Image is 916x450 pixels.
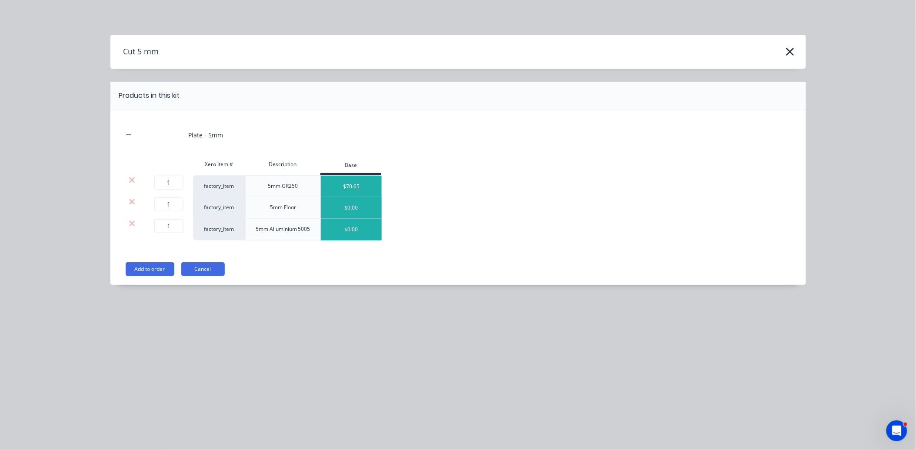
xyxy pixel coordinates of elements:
button: Add to order [126,262,174,276]
div: factory_item [193,175,245,197]
div: Description [245,156,321,173]
input: ? [154,176,183,190]
input: ? [154,197,183,211]
div: factory_item [193,219,245,240]
div: 5mm Floor [245,197,321,219]
div: Plate - 5mm [189,130,223,140]
div: 5mm GR250 [245,175,321,197]
div: $0.00 [321,197,382,219]
div: $0.00 [321,219,382,240]
div: $70.65 [321,176,382,197]
div: Xero Item # [193,156,245,173]
div: Base [320,158,381,175]
button: Cancel [181,262,225,276]
div: 5mm Alluminium 5005 [245,219,321,240]
h4: Cut 5 mm [110,43,159,60]
div: factory_item [193,197,245,219]
div: Products in this kit [119,90,180,101]
input: ? [154,219,183,233]
iframe: Intercom live chat [886,420,907,441]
